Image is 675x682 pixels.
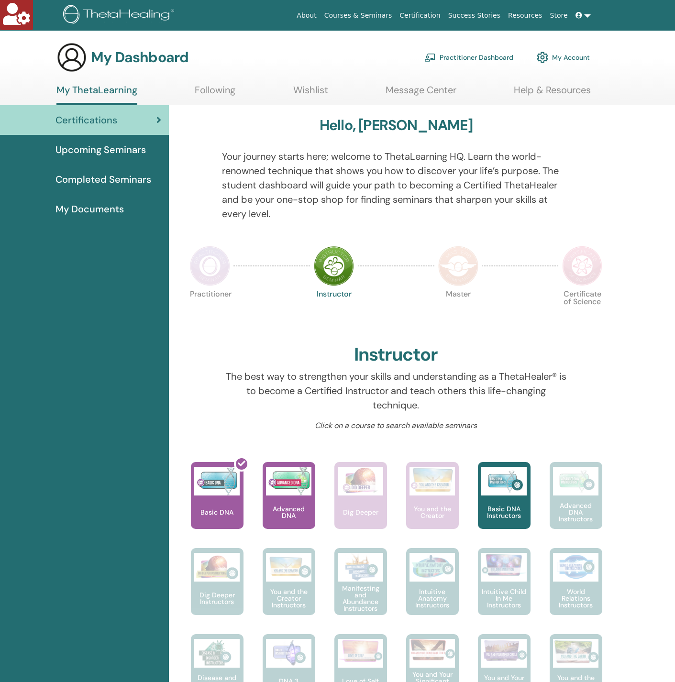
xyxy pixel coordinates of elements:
img: Intuitive Anatomy Instructors [409,553,455,582]
span: Certifications [55,113,117,127]
img: chalkboard-teacher.svg [424,53,436,62]
img: generic-user-icon.jpg [56,42,87,73]
p: You and the Creator [406,506,459,519]
img: Basic DNA [194,467,240,495]
p: Advanced DNA Instructors [550,502,602,522]
img: Love of Self Instructors [338,639,383,662]
img: You and the Earth Instructors [553,639,598,664]
img: You and the Creator [409,467,455,493]
img: Dig Deeper [338,467,383,495]
img: cog.svg [537,49,548,66]
a: Help & Resources [514,84,591,103]
p: Click on a course to search available seminars [222,420,570,431]
a: Certification [396,7,444,24]
img: Manifesting and Abundance Instructors [338,553,383,582]
h2: Instructor [354,344,438,366]
img: DNA 3 Instructors [266,639,311,668]
p: Dig Deeper Instructors [191,592,243,605]
a: Resources [504,7,546,24]
a: World Relations Instructors World Relations Instructors [550,548,602,634]
img: Practitioner [190,246,230,286]
p: Certificate of Science [562,290,602,330]
span: Completed Seminars [55,172,151,187]
span: Upcoming Seminars [55,143,146,157]
a: Advanced DNA Advanced DNA [263,462,315,548]
p: Practitioner [190,290,230,330]
a: Wishlist [293,84,328,103]
a: Store [546,7,572,24]
a: Intuitive Anatomy Instructors Intuitive Anatomy Instructors [406,548,459,634]
a: Practitioner Dashboard [424,47,513,68]
p: You and the Creator Instructors [263,588,315,608]
a: Basic DNA Basic DNA [191,462,243,548]
p: Instructor [314,290,354,330]
h3: Hello, [PERSON_NAME] [320,117,473,134]
a: Following [195,84,235,103]
img: Intuitive Child In Me Instructors [481,553,527,576]
img: logo.png [63,5,177,26]
img: Advanced DNA [266,467,311,495]
p: Dig Deeper [339,509,382,516]
a: You and the Creator Instructors You and the Creator Instructors [263,548,315,634]
a: You and the Creator You and the Creator [406,462,459,548]
a: Manifesting and Abundance Instructors Manifesting and Abundance Instructors [334,548,387,634]
a: Dig Deeper Instructors Dig Deeper Instructors [191,548,243,634]
a: Message Center [386,84,456,103]
img: Master [438,246,478,286]
p: Master [438,290,478,330]
p: Intuitive Child In Me Instructors [478,588,531,608]
img: You and Your Inner Circle Instructors [481,639,527,662]
p: Intuitive Anatomy Instructors [406,588,459,608]
a: Basic DNA Instructors Basic DNA Instructors [478,462,531,548]
a: Intuitive Child In Me Instructors Intuitive Child In Me Instructors [478,548,531,634]
a: Dig Deeper Dig Deeper [334,462,387,548]
p: Manifesting and Abundance Instructors [334,585,387,612]
a: Success Stories [444,7,504,24]
p: Your journey starts here; welcome to ThetaLearning HQ. Learn the world-renowned technique that sh... [222,149,570,221]
img: Basic DNA Instructors [481,467,527,495]
img: World Relations Instructors [553,553,598,582]
span: My Documents [55,202,124,216]
a: About [293,7,320,24]
a: Advanced DNA Instructors Advanced DNA Instructors [550,462,602,548]
img: Instructor [314,246,354,286]
a: My Account [537,47,590,68]
p: The best way to strengthen your skills and understanding as a ThetaHealer® is to become a Certifi... [222,369,570,412]
img: You and the Creator Instructors [266,553,311,582]
a: My ThetaLearning [56,84,137,105]
img: You and Your Significant Other Instructors [409,639,455,660]
img: Certificate of Science [562,246,602,286]
img: Dig Deeper Instructors [194,553,240,582]
img: Advanced DNA Instructors [553,467,598,495]
h3: My Dashboard [91,49,188,66]
a: Courses & Seminars [321,7,396,24]
img: Disease and Disorder Instructors [194,639,240,668]
p: World Relations Instructors [550,588,602,608]
p: Advanced DNA [263,506,315,519]
p: Basic DNA Instructors [478,506,531,519]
